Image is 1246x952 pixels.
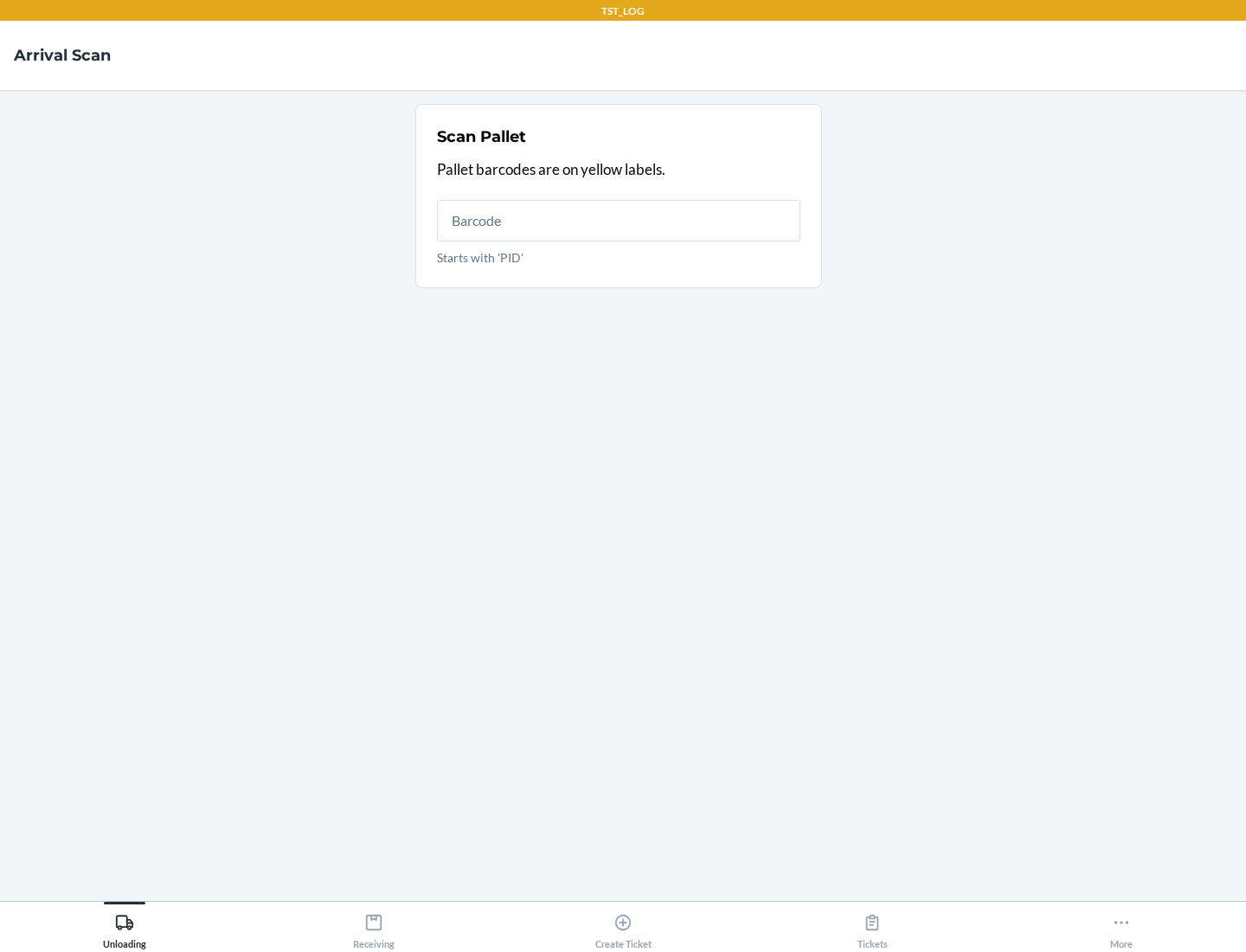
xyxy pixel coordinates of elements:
[437,125,526,148] h2: Scan Pallet
[249,902,498,949] button: Receiving
[601,3,645,19] p: TST_LOG
[748,902,997,949] button: Tickets
[437,158,800,181] p: Pallet barcodes are on yellow labels.
[437,248,800,267] p: Starts with 'PID'
[997,902,1246,949] button: More
[595,906,652,949] div: Create Ticket
[857,906,888,949] div: Tickets
[353,906,395,949] div: Receiving
[103,906,146,949] div: Unloading
[14,44,111,67] h4: Arrival Scan
[498,902,748,949] button: Create Ticket
[1110,906,1133,949] div: More
[437,200,800,241] input: Starts with 'PID'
